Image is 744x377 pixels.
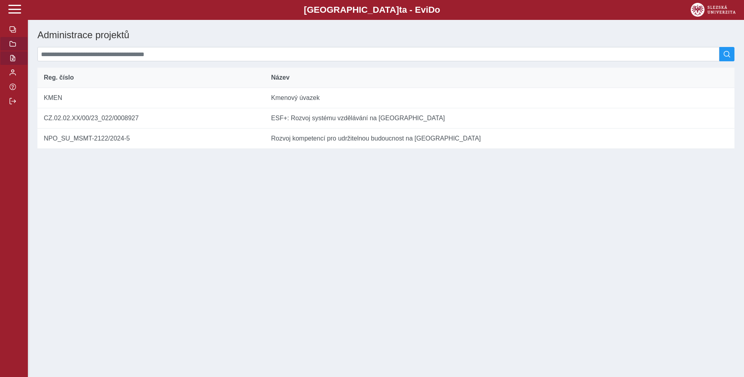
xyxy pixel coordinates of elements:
b: [GEOGRAPHIC_DATA] a - Evi [24,5,720,15]
td: ESF+: Rozvoj systému vzdělávání na [GEOGRAPHIC_DATA] [265,108,734,129]
td: KMEN [37,88,265,108]
h1: Administrace projektů [34,26,620,44]
img: logo_web_su.png [691,3,736,17]
span: D [428,5,435,15]
span: Reg. číslo [44,74,74,81]
span: t [399,5,402,15]
span: o [435,5,440,15]
td: Kmenový úvazek [265,88,734,108]
td: CZ.02.02.XX/00/23_022/0008927 [37,108,265,129]
td: NPO_SU_MSMT-2122/2024-5 [37,129,265,149]
span: Název [271,74,289,81]
td: Rozvoj kompetencí pro udržitelnou budoucnost na [GEOGRAPHIC_DATA] [265,129,734,149]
